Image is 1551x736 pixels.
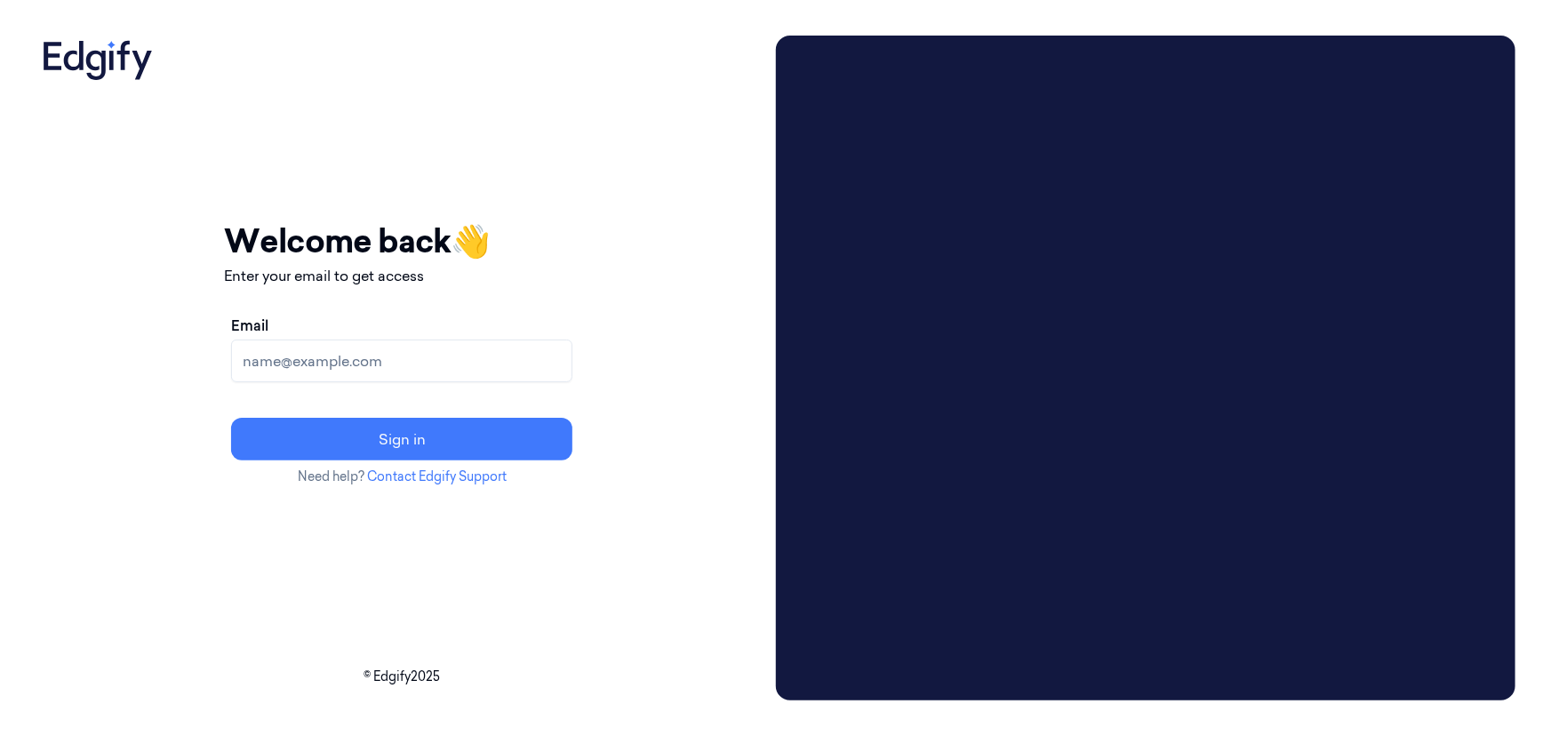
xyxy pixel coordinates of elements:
[231,418,572,460] button: Sign in
[224,265,580,286] p: Enter your email to get access
[224,217,580,265] h1: Welcome back 👋
[367,468,507,484] a: Contact Edgify Support
[36,668,769,686] p: © Edgify 2025
[224,468,580,486] p: Need help?
[231,340,572,382] input: name@example.com
[231,315,268,336] label: Email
